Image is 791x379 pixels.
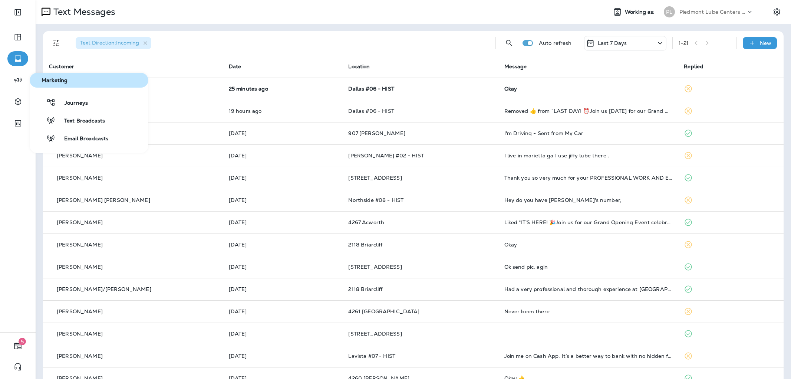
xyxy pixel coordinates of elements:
div: I'm Driving - Sent from My Car [504,130,672,136]
p: [PERSON_NAME]/[PERSON_NAME] [57,286,151,292]
p: [PERSON_NAME] [57,353,103,359]
div: Ok send pic. agin [504,264,672,270]
p: Aug 22, 2025 12:39 PM [229,197,337,203]
span: Replied [684,63,703,70]
span: 5 [19,338,26,345]
p: Aug 21, 2025 01:17 PM [229,308,337,314]
span: Dallas #06 - HIST [348,85,394,92]
div: Removed ‌👍‌ from “ LAST DAY! ⏰Join us TODAY for our Grand Opening Event at our new store in Acwor... [504,108,672,114]
p: Aug 21, 2025 11:13 AM [229,331,337,337]
button: Search Messages [502,36,517,50]
div: Join me on Cash App. It’s a better way to bank with no hidden fees. Use my code KWFV9MW to get a ... [504,353,672,359]
p: Aug 22, 2025 08:41 AM [229,242,337,248]
div: Hey do you have Carla's number, [504,197,672,203]
span: Lavista #07 - HIST [348,353,395,359]
p: Aug 22, 2025 04:08 PM [229,175,337,181]
div: I live in marietta ga I use jiffy lube there . [504,153,672,159]
p: [PERSON_NAME] [57,242,103,248]
div: Thank you so very much for your PROFESSIONAL WORK AND ENVIRONMENT. CUSTOMER SERVICE WAS A+🙏🏿 [504,175,672,181]
span: Message [504,63,527,70]
span: Customer [49,63,74,70]
span: 4267 Acworth [348,219,384,226]
span: 2118 Briarcliff [348,241,382,248]
div: Liked “IT'S HERE! 🎉Join us for our Grand Opening Event celebration in Acworth TODAY and get 50% O... [504,219,672,225]
p: [PERSON_NAME] [57,331,103,337]
p: Aug 20, 2025 04:49 PM [229,353,337,359]
button: Text Broadcasts [30,113,148,128]
span: Dallas #06 - HIST [348,108,394,114]
span: Working as: [625,9,656,15]
span: 4261 [GEOGRAPHIC_DATA] [348,308,419,315]
span: [STREET_ADDRESS] [348,174,402,181]
div: Okay [504,242,672,248]
p: Aug 24, 2025 04:01 PM [229,108,337,114]
p: Auto refresh [539,40,572,46]
p: Aug 21, 2025 05:48 PM [229,286,337,292]
span: Northside #08 - HIST [348,197,403,203]
p: Aug 25, 2025 11:07 AM [229,86,337,92]
div: 1 - 21 [679,40,689,46]
p: New [760,40,771,46]
span: [STREET_ADDRESS] [348,264,402,270]
span: 2118 Briarcliff [348,286,382,293]
button: Expand Sidebar [7,5,28,20]
span: Marketing [33,77,145,84]
span: Journeys [56,100,88,107]
span: Email Broadcasts [55,135,108,143]
p: Last 7 Days [598,40,627,46]
span: 907 [PERSON_NAME] [348,130,405,137]
div: PL [664,6,675,17]
p: Text Messages [50,6,115,17]
button: Settings [770,5,784,19]
button: Email Broadcasts [30,131,148,146]
p: [PERSON_NAME] [57,153,103,159]
button: Marketing [30,73,148,88]
span: [STREET_ADDRESS] [348,330,402,337]
span: Text Broadcasts [55,118,105,125]
span: Text Direction : Incoming [80,39,139,46]
div: Had a very professional and thorough experience at Jiffy Lube. Staff were very informative, helpf... [504,286,672,292]
p: Aug 23, 2025 05:17 PM [229,130,337,136]
p: [PERSON_NAME] [PERSON_NAME] [57,197,150,203]
p: Aug 23, 2025 10:23 AM [229,153,337,159]
span: [PERSON_NAME] #02 - HIST [348,152,423,159]
button: Journeys [30,95,148,110]
p: [PERSON_NAME] [57,175,103,181]
p: [PERSON_NAME] [57,308,103,314]
span: Date [229,63,241,70]
div: Okay [504,86,672,92]
span: Location [348,63,370,70]
p: [PERSON_NAME] [57,264,103,270]
div: Never been there [504,308,672,314]
button: Filters [49,36,64,50]
p: Aug 22, 2025 08:29 AM [229,264,337,270]
p: Piedmont Lube Centers LLC [679,9,746,15]
p: Aug 22, 2025 09:08 AM [229,219,337,225]
p: [PERSON_NAME] [57,219,103,225]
